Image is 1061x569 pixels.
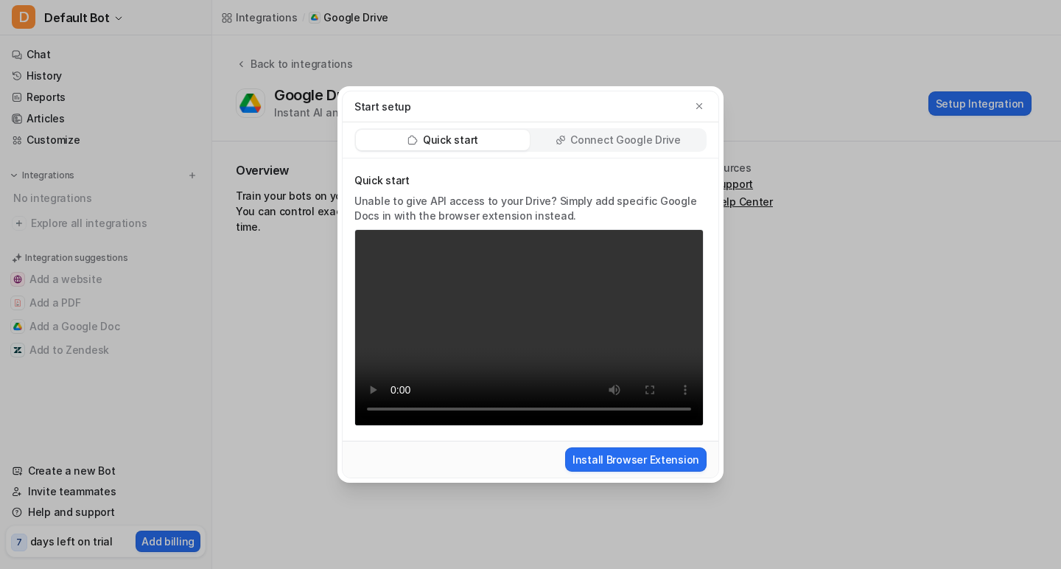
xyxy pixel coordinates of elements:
p: Start setup [354,99,411,114]
video: Your browser does not support the video tag. [354,229,704,426]
button: Install Browser Extension [565,447,707,472]
p: Unable to give API access to your Drive? Simply add specific Google Docs in with the browser exte... [354,194,704,223]
p: Connect Google Drive [570,133,680,147]
p: Quick start [354,173,704,188]
p: Quick start [423,133,478,147]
